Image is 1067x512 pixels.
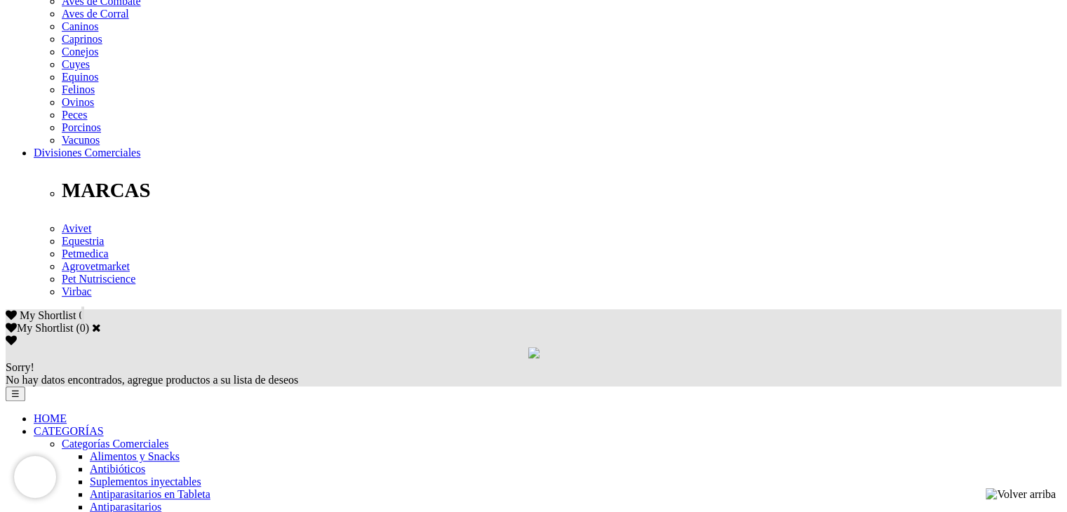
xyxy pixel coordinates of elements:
a: Equinos [62,71,98,83]
a: Pet Nutriscience [62,273,135,285]
a: Vacunos [62,134,100,146]
a: Caninos [62,20,98,32]
a: Equestria [62,235,104,247]
a: Categorías Comerciales [62,438,168,450]
span: 0 [79,309,84,321]
a: Ovinos [62,96,94,108]
a: Cuyes [62,58,90,70]
a: Caprinos [62,33,102,45]
a: Porcinos [62,121,101,133]
p: MARCAS [62,179,1061,202]
a: Antibióticos [90,463,145,475]
a: Virbac [62,285,92,297]
a: CATEGORÍAS [34,425,104,437]
a: Peces [62,109,87,121]
a: Petmedica [62,248,109,260]
a: Cerrar [92,322,101,333]
span: My Shortlist [20,309,76,321]
a: Conejos [62,46,98,58]
button: ☰ [6,386,25,401]
img: loading.gif [528,347,539,358]
span: Sorry! [6,361,34,373]
img: Volver arriba [986,488,1056,501]
a: Divisiones Comerciales [34,147,140,159]
label: 0 [80,322,86,334]
a: Avivet [62,222,91,234]
a: Alimentos y Snacks [90,450,180,462]
a: Suplementos inyectables [90,476,201,487]
iframe: Brevo live chat [14,456,56,498]
a: Antiparasitarios en Tableta [90,488,210,500]
a: Felinos [62,83,95,95]
label: My Shortlist [6,322,73,334]
a: Aves de Corral [62,8,129,20]
a: Agrovetmarket [62,260,130,272]
a: HOME [34,412,67,424]
div: No hay datos encontrados, agregue productos a su lista de deseos [6,361,1061,386]
span: ( ) [76,322,89,334]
